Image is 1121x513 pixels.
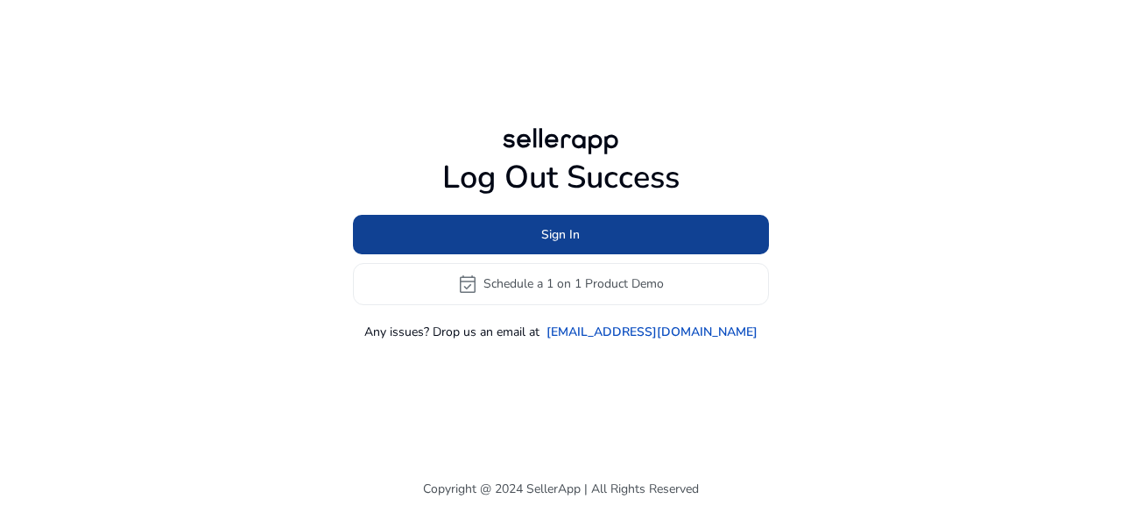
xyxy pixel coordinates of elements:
p: Any issues? Drop us an email at [364,323,539,341]
span: Sign In [541,225,580,244]
button: event_availableSchedule a 1 on 1 Product Demo [353,263,769,305]
span: event_available [457,274,478,295]
a: [EMAIL_ADDRESS][DOMAIN_NAME] [546,323,758,341]
button: Sign In [353,215,769,254]
h1: Log Out Success [353,159,769,196]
